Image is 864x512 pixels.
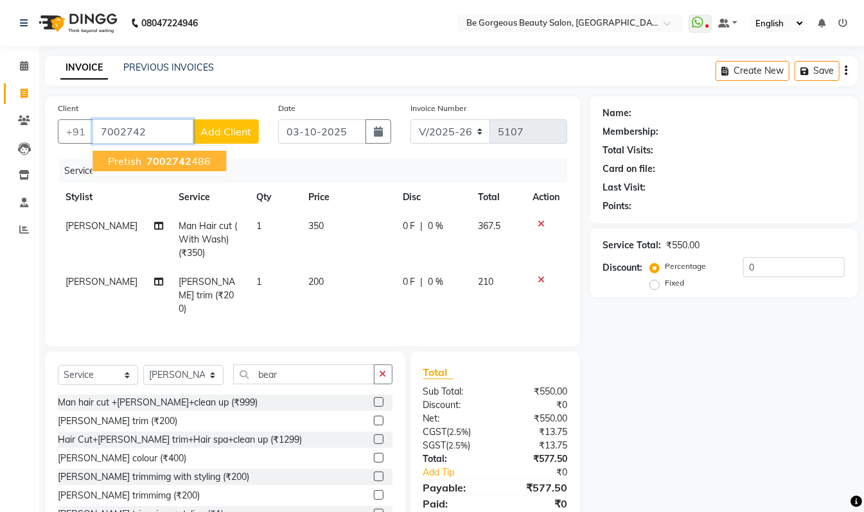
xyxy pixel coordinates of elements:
[58,103,78,114] label: Client
[403,219,416,233] span: 0 F
[59,159,577,183] div: Services
[93,119,193,144] input: Search by Name/Mobile/Email/Code
[495,398,577,412] div: ₹0
[414,412,495,425] div: Net:
[479,220,501,232] span: 367.5
[108,155,141,167] span: pretish
[495,425,577,439] div: ₹13.75
[395,183,471,212] th: Disc
[256,276,261,287] span: 1
[123,62,214,73] a: PREVIOUS INVOICES
[603,200,631,213] div: Points:
[495,439,577,452] div: ₹13.75
[200,125,251,138] span: Add Client
[60,56,108,80] a: INVOICE
[414,452,495,466] div: Total:
[403,275,416,289] span: 0 F
[449,440,468,450] span: 2.5%
[495,452,577,466] div: ₹577.50
[144,155,211,167] ngb-highlight: 486
[301,183,395,212] th: Price
[58,470,249,484] div: [PERSON_NAME] trimmimg with styling (₹200)
[66,220,137,232] span: [PERSON_NAME]
[278,103,295,114] label: Date
[509,466,577,479] div: ₹0
[414,439,495,452] div: ( )
[308,220,324,232] span: 350
[428,275,444,289] span: 0 %
[58,183,171,212] th: Stylist
[525,183,567,212] th: Action
[58,414,177,428] div: [PERSON_NAME] trim (₹200)
[414,466,509,479] a: Add Tip
[603,144,653,157] div: Total Visits:
[58,489,200,502] div: [PERSON_NAME] trimmimg (₹200)
[450,427,469,437] span: 2.5%
[666,239,700,252] div: ₹550.00
[716,61,789,81] button: Create New
[414,398,495,412] div: Discount:
[665,260,706,272] label: Percentage
[428,219,444,233] span: 0 %
[58,452,186,465] div: [PERSON_NAME] colour (₹400)
[58,119,94,144] button: +91
[421,219,423,233] span: |
[423,439,446,451] span: SGST
[146,155,191,167] span: 7002742
[179,276,235,314] span: [PERSON_NAME] trim (₹200)
[603,107,631,120] div: Name:
[495,480,577,495] div: ₹577.50
[603,181,646,194] div: Last Visit:
[171,183,249,212] th: Service
[603,239,661,252] div: Service Total:
[423,426,447,438] span: CGST
[308,276,324,287] span: 200
[141,5,198,41] b: 08047224946
[603,125,658,139] div: Membership:
[249,183,301,212] th: Qty
[423,366,453,379] span: Total
[414,385,495,398] div: Sub Total:
[233,364,375,384] input: Search or Scan
[58,433,302,447] div: Hair Cut+[PERSON_NAME] trim+Hair spa+clean up (₹1299)
[414,496,495,511] div: Paid:
[33,5,121,41] img: logo
[495,496,577,511] div: ₹0
[495,412,577,425] div: ₹550.00
[603,162,655,176] div: Card on file:
[665,277,684,289] label: Fixed
[414,480,495,495] div: Payable:
[256,220,261,232] span: 1
[193,119,259,144] button: Add Client
[410,103,466,114] label: Invoice Number
[603,261,642,275] div: Discount:
[495,385,577,398] div: ₹550.00
[421,275,423,289] span: |
[414,425,495,439] div: ( )
[179,220,237,259] span: Man Hair cut ( With Wash) (₹350)
[479,276,494,287] span: 210
[66,276,137,287] span: [PERSON_NAME]
[471,183,525,212] th: Total
[58,396,258,409] div: Man hair cut +[PERSON_NAME]+clean up (₹999)
[795,61,840,81] button: Save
